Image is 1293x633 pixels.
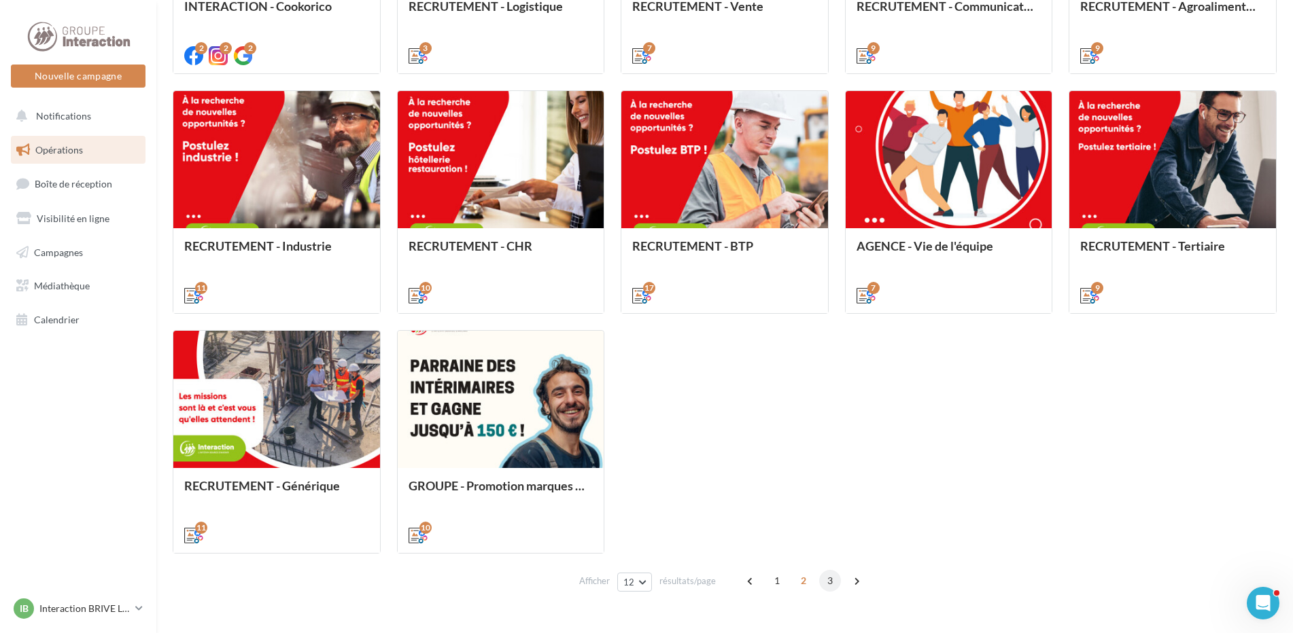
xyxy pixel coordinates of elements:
[8,169,148,198] a: Boîte de réception
[1247,587,1279,619] iframe: Intercom live chat
[8,306,148,334] a: Calendrier
[579,575,610,587] span: Afficher
[39,602,130,615] p: Interaction BRIVE LA GAILLARDE
[8,136,148,164] a: Opérations
[34,314,80,325] span: Calendrier
[195,42,207,54] div: 2
[11,596,145,621] a: IB Interaction BRIVE LA GAILLARDE
[1091,42,1103,54] div: 9
[8,272,148,300] a: Médiathèque
[184,479,369,506] div: RECRUTEMENT - Générique
[11,65,145,88] button: Nouvelle campagne
[617,573,652,592] button: 12
[184,239,369,266] div: RECRUTEMENT - Industrie
[632,239,817,266] div: RECRUTEMENT - BTP
[8,204,148,233] a: Visibilité en ligne
[8,238,148,267] a: Campagnes
[793,570,814,592] span: 2
[867,42,880,54] div: 9
[195,522,207,534] div: 11
[20,602,29,615] span: IB
[409,479,593,506] div: GROUPE - Promotion marques et offres
[34,246,83,257] span: Campagnes
[220,42,232,54] div: 2
[34,280,90,291] span: Médiathèque
[35,178,112,189] span: Boîte de réception
[419,522,432,534] div: 10
[659,575,716,587] span: résultats/page
[819,570,841,592] span: 3
[36,110,91,122] span: Notifications
[623,577,635,587] span: 12
[8,102,143,130] button: Notifications
[867,282,880,294] div: 7
[643,282,655,294] div: 17
[419,42,432,54] div: 3
[409,239,593,266] div: RECRUTEMENT - CHR
[37,213,109,224] span: Visibilité en ligne
[643,42,655,54] div: 7
[195,282,207,294] div: 11
[35,144,83,156] span: Opérations
[1091,282,1103,294] div: 9
[857,239,1041,266] div: AGENCE - Vie de l'équipe
[244,42,256,54] div: 2
[1080,239,1265,266] div: RECRUTEMENT - Tertiaire
[419,282,432,294] div: 10
[766,570,788,592] span: 1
